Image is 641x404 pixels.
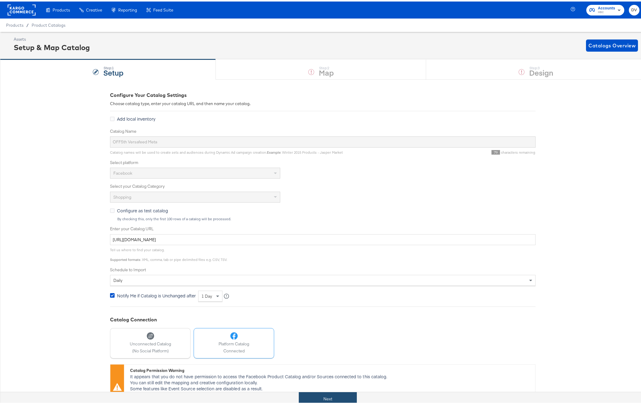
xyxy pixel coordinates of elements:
[117,215,536,220] div: By checking this, only the first 100 rows of a catalog will be processed.
[110,256,140,260] strong: Supported formats
[110,246,227,260] span: Tell us where to find your catalog. : XML, comma, tab or pipe delimited files e.g. CSV, TSV.
[202,292,212,297] span: 1 day
[32,21,65,26] a: Product Catalogs
[110,158,536,164] label: Select platform
[53,6,70,11] span: Products
[113,276,122,282] span: daily
[118,6,137,11] span: Reporting
[110,99,536,105] div: Choose catalog type, enter your catalog URL and then name your catalog.
[130,347,171,352] span: (No Social Platform)
[267,149,281,153] strong: Example
[598,4,615,10] span: Accounts
[629,3,639,14] button: DV
[631,5,637,12] span: DV
[14,41,90,51] div: Setup & Map Catalog
[219,347,249,352] span: Connected
[343,149,536,153] div: characters remaining
[110,233,536,244] input: Enter Catalog URL, e.g. http://www.example.com/products.xml
[130,340,171,345] span: Unconnected Catalog
[110,135,536,146] input: Name your catalog e.g. My Dynamic Product Catalog
[110,327,191,357] button: Unconnected Catalog(No Social Platform)
[130,371,532,390] p: It appears that you do not have permission to access the Facebook Product Catalog and/or Sources ...
[110,149,343,153] span: Catalog names will be used to create sets and audiences during Dynamic Ad campaign creation. : Wi...
[194,327,274,357] button: Platform CatalogConnected
[110,182,536,188] label: Select your Catalog Category
[103,66,123,76] strong: Setup
[113,169,132,174] span: Facebook
[110,224,536,230] label: Enter your Catalog URL
[153,6,173,11] span: Feed Suite
[6,21,23,26] span: Products
[586,38,638,50] button: Catalogs Overview
[110,265,536,271] label: Schedule to Import
[23,21,32,26] span: /
[130,366,532,372] div: Catalog Permission Warning
[14,35,90,41] div: Assets
[588,40,636,48] span: Catalogs Overview
[117,206,168,212] span: Configure as test catalog
[110,90,536,97] div: Configure Your Catalog Settings
[117,114,155,120] span: Add local inventory
[110,315,536,322] div: Catalog Connection
[598,9,615,13] span: HBC
[117,291,196,297] span: Notify Me if Catalog is Unchanged after
[219,340,249,345] span: Platform Catalog
[491,149,500,153] span: 79
[113,193,131,198] span: Shopping
[586,3,624,14] button: AccountsHBC
[103,64,123,69] div: Step: 1
[86,6,102,11] span: Creative
[110,127,536,133] label: Catalog Name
